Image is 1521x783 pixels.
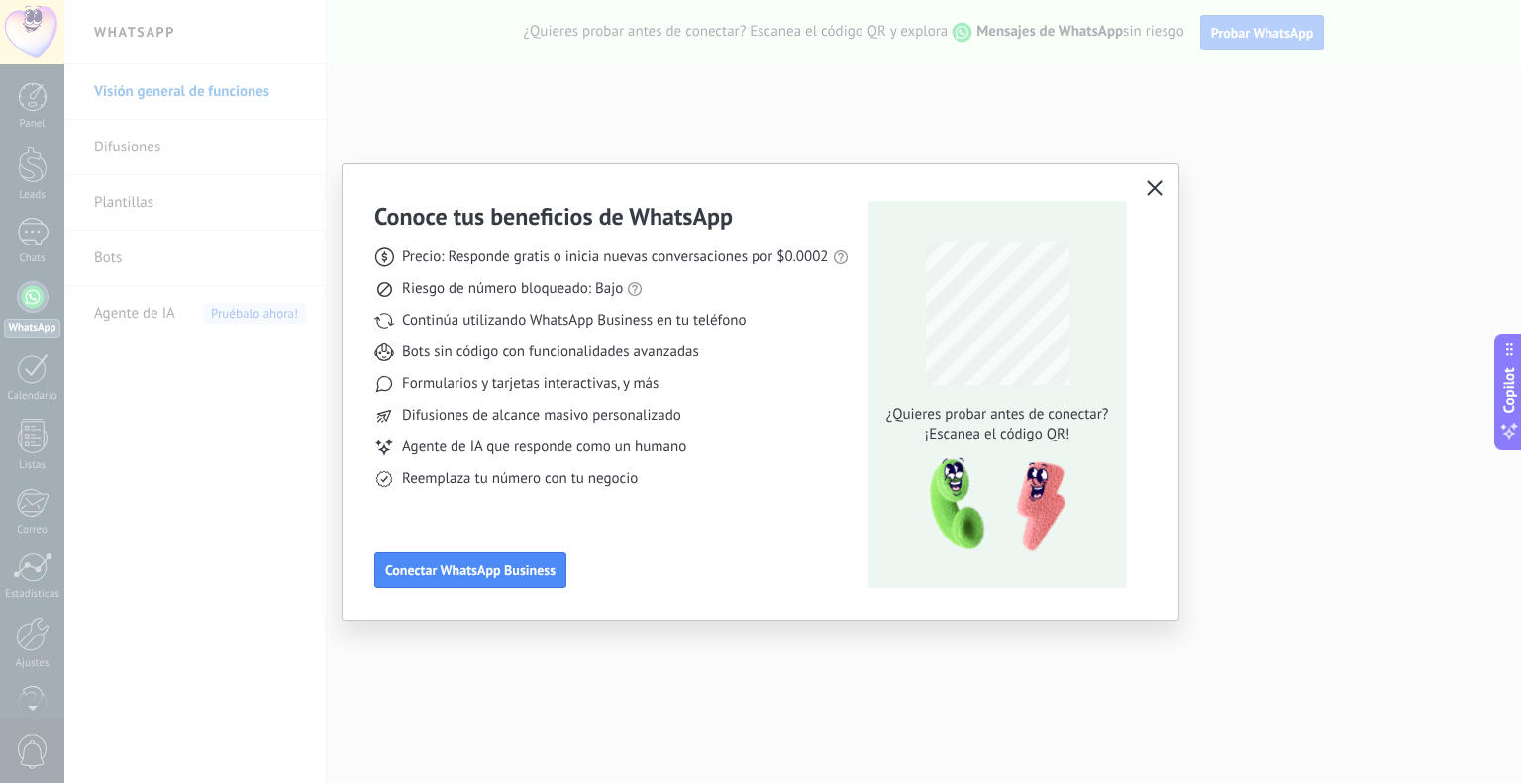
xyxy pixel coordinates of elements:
span: Agente de IA que responde como un humano [402,438,686,457]
span: Continúa utilizando WhatsApp Business en tu teléfono [402,311,746,331]
span: Formularios y tarjetas interactivas, y más [402,374,659,394]
img: qr-pic-1x.png [913,452,1069,558]
span: Difusiones de alcance masivo personalizado [402,406,681,426]
span: Reemplaza tu número con tu negocio [402,469,638,489]
h3: Conoce tus beneficios de WhatsApp [374,201,733,232]
button: Conectar WhatsApp Business [374,552,566,588]
span: Copilot [1499,367,1519,413]
span: Precio: Responde gratis o inicia nuevas conversaciones por $0.0002 [402,247,829,267]
span: ¡Escanea el código QR! [880,425,1114,444]
span: Riesgo de número bloqueado: Bajo [402,279,623,299]
span: ¿Quieres probar antes de conectar? [880,405,1114,425]
span: Conectar WhatsApp Business [385,563,556,577]
span: Bots sin código con funcionalidades avanzadas [402,343,699,362]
